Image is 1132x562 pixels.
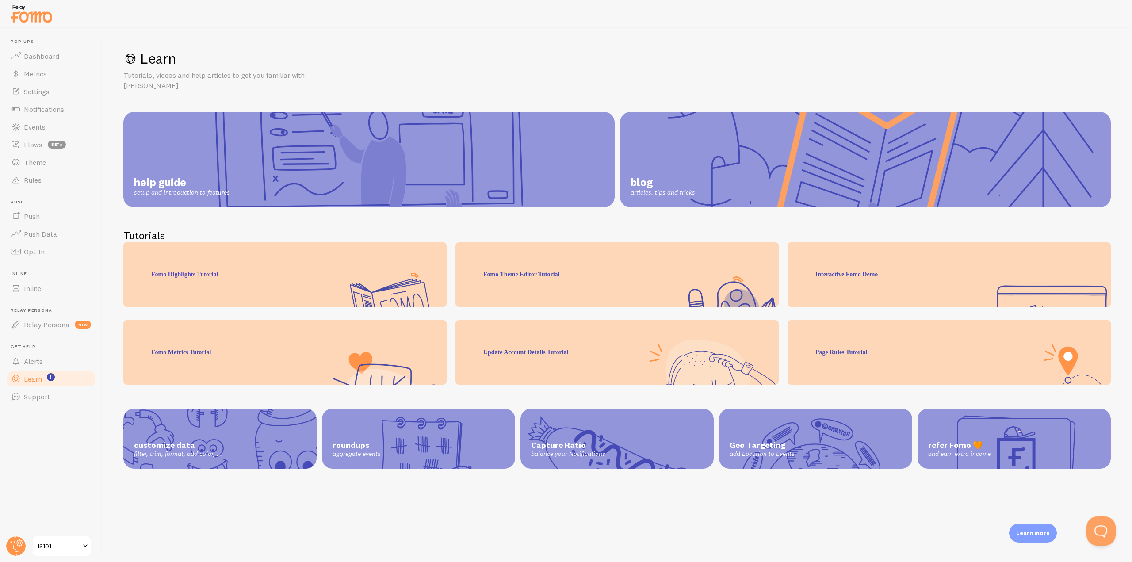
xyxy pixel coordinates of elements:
[5,388,96,405] a: Support
[9,2,54,25] img: fomo-relay-logo-orange.svg
[24,69,47,78] span: Metrics
[75,321,91,329] span: new
[5,316,96,333] a: Relay Persona new
[333,440,505,451] span: roundups
[11,199,96,205] span: Push
[11,271,96,277] span: Inline
[5,118,96,136] a: Events
[24,375,42,383] span: Learn
[134,176,230,189] span: help guide
[24,320,69,329] span: Relay Persona
[24,229,57,238] span: Push Data
[730,440,902,451] span: Geo Targeting
[24,247,45,256] span: Opt-In
[24,176,42,184] span: Rules
[455,320,779,385] div: Update Account Details Tutorial
[24,105,64,114] span: Notifications
[38,541,80,551] span: IS101
[134,450,306,458] span: filter, trim, format, add color, ...
[11,39,96,45] span: Pop-ups
[455,242,779,307] div: Fomo Theme Editor Tutorial
[5,83,96,100] a: Settings
[788,242,1111,307] div: Interactive Fomo Demo
[48,141,66,149] span: beta
[24,140,42,149] span: Flows
[5,136,96,153] a: Flows beta
[1086,516,1116,546] iframe: Help Scout Beacon - Open
[32,535,92,557] a: IS101
[5,100,96,118] a: Notifications
[5,243,96,260] a: Opt-In
[24,357,43,366] span: Alerts
[123,70,336,91] p: Tutorials, videos and help articles to get you familiar with [PERSON_NAME]
[24,212,40,221] span: Push
[1009,524,1057,543] div: Learn more
[24,158,46,167] span: Theme
[730,450,902,458] span: add Location to Events
[1016,529,1050,537] p: Learn more
[531,440,703,451] span: Capture Ratio
[531,450,703,458] span: balance your Notifications
[5,370,96,388] a: Learn
[24,87,50,96] span: Settings
[631,176,695,189] span: blog
[123,50,1111,68] h1: Learn
[333,450,505,458] span: aggregate events
[134,189,230,197] span: setup and introduction to features
[788,320,1111,385] div: Page Rules Tutorial
[123,242,447,307] div: Fomo Highlights Tutorial
[5,352,96,370] a: Alerts
[5,171,96,189] a: Rules
[5,279,96,297] a: Inline
[928,450,1100,458] span: and earn extra income
[928,440,1100,451] span: refer Fomo 🧡
[11,344,96,350] span: Get Help
[5,207,96,225] a: Push
[631,189,695,197] span: articles, tips and tricks
[123,229,1111,242] h2: Tutorials
[5,65,96,83] a: Metrics
[24,52,59,61] span: Dashboard
[47,373,55,381] svg: <p>Watch New Feature Tutorials!</p>
[5,225,96,243] a: Push Data
[5,47,96,65] a: Dashboard
[134,440,306,451] span: customize data
[123,112,615,207] a: help guide setup and introduction to features
[123,320,447,385] div: Fomo Metrics Tutorial
[5,153,96,171] a: Theme
[11,308,96,313] span: Relay Persona
[620,112,1111,207] a: blog articles, tips and tricks
[24,284,41,293] span: Inline
[24,392,50,401] span: Support
[24,122,46,131] span: Events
